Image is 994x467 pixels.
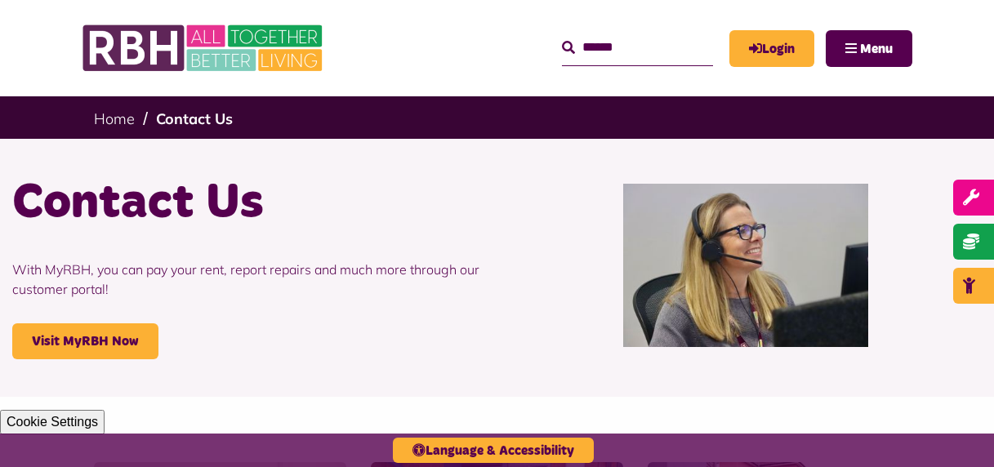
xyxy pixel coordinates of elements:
[860,42,893,56] span: Menu
[729,30,814,67] a: MyRBH
[826,30,912,67] button: Navigation
[920,394,994,467] iframe: Netcall Web Assistant for live chat
[12,323,158,359] a: Visit MyRBH Now
[94,109,135,128] a: Home
[82,16,327,80] img: RBH
[393,438,594,463] button: Language & Accessibility
[12,235,485,323] p: With MyRBH, you can pay your rent, report repairs and much more through our customer portal!
[623,184,868,347] img: Contact Centre February 2024 (1)
[12,171,485,235] h1: Contact Us
[156,109,233,128] a: Contact Us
